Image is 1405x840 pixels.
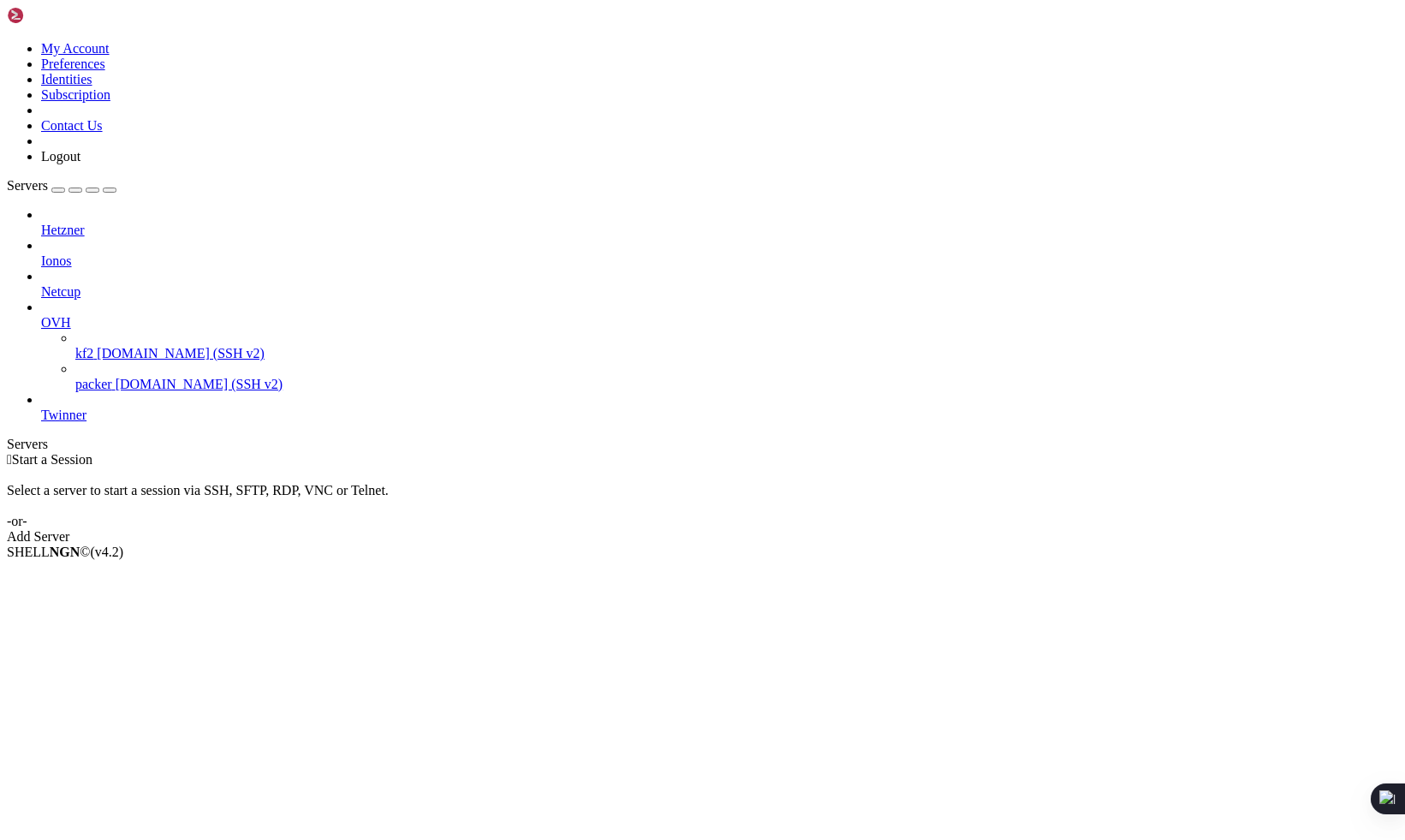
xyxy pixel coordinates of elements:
[7,468,1398,529] div: Select a server to start a session via SSH, SFTP, RDP, VNC or Telnet. -or-
[41,41,110,56] a: My Account
[7,178,48,193] span: Servers
[41,284,1398,300] a: Netcup
[41,269,1398,300] li: Netcup
[41,408,1398,423] a: Twinner
[41,149,80,164] a: Logout
[41,207,1398,238] li: Hetzner
[91,545,124,559] span: 4.2.0
[41,223,85,237] span: Hetzner
[7,452,12,467] span: 
[75,377,112,391] span: packer
[75,361,1398,392] li: packer [DOMAIN_NAME] (SSH v2)
[97,346,265,360] span: [DOMAIN_NAME] (SSH v2)
[7,178,116,193] a: Servers
[41,72,92,86] a: Identities
[7,7,105,24] img: Shellngn
[41,315,71,330] span: OVH
[41,238,1398,269] li: Ionos
[41,57,105,71] a: Preferences
[75,331,1398,361] li: kf2 [DOMAIN_NAME] (SSH v2)
[41,87,110,102] a: Subscription
[7,437,1398,452] div: Servers
[12,452,92,467] span: Start a Session
[116,377,283,391] span: [DOMAIN_NAME] (SSH v2)
[41,284,80,299] span: Netcup
[41,392,1398,423] li: Twinner
[75,377,1398,392] a: packer [DOMAIN_NAME] (SSH v2)
[7,545,123,559] span: SHELL ©
[41,253,1398,269] a: Ionos
[75,346,1398,361] a: kf2 [DOMAIN_NAME] (SSH v2)
[41,253,72,268] span: Ionos
[41,300,1398,392] li: OVH
[41,118,103,133] a: Contact Us
[7,529,1398,545] div: Add Server
[50,545,80,559] b: NGN
[41,408,86,422] span: Twinner
[41,223,1398,238] a: Hetzner
[41,315,1398,331] a: OVH
[75,346,93,360] span: kf2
